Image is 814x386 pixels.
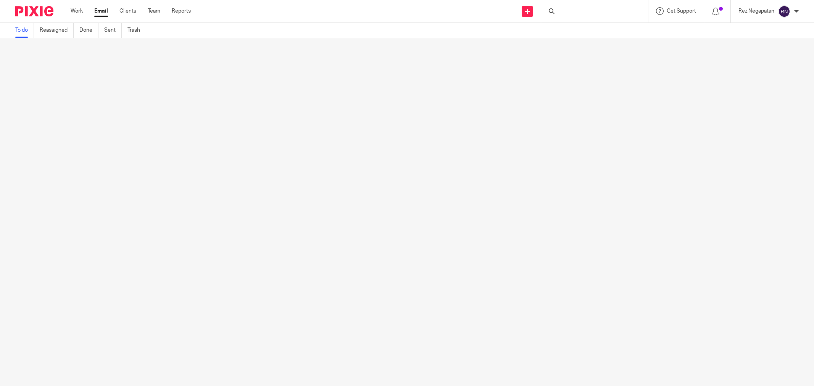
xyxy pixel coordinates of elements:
[172,7,191,15] a: Reports
[94,7,108,15] a: Email
[738,7,774,15] p: Rez Negapatan
[15,23,34,38] a: To do
[71,7,83,15] a: Work
[119,7,136,15] a: Clients
[40,23,74,38] a: Reassigned
[778,5,790,18] img: svg%3E
[148,7,160,15] a: Team
[79,23,98,38] a: Done
[127,23,146,38] a: Trash
[667,8,696,14] span: Get Support
[15,6,53,16] img: Pixie
[104,23,122,38] a: Sent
